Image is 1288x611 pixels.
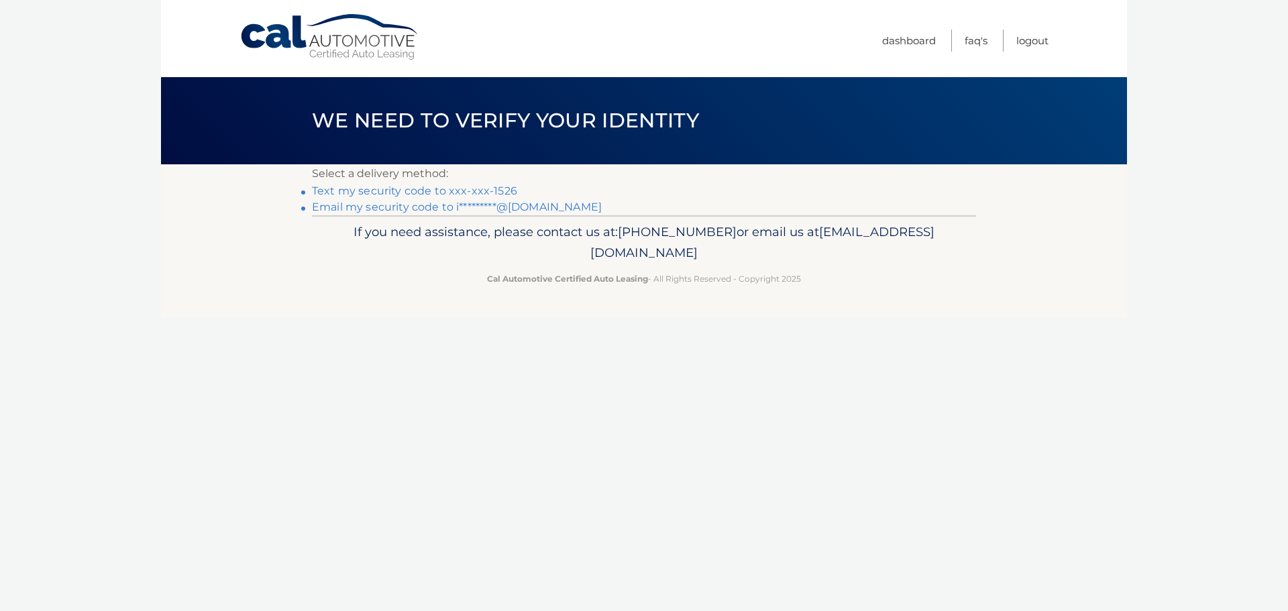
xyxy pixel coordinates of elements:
p: If you need assistance, please contact us at: or email us at [321,221,967,264]
a: Logout [1016,30,1049,52]
strong: Cal Automotive Certified Auto Leasing [487,274,648,284]
a: Email my security code to i*********@[DOMAIN_NAME] [312,201,602,213]
span: We need to verify your identity [312,108,699,133]
span: [PHONE_NUMBER] [618,224,737,239]
a: Cal Automotive [239,13,421,61]
p: Select a delivery method: [312,164,976,183]
a: FAQ's [965,30,987,52]
a: Text my security code to xxx-xxx-1526 [312,184,517,197]
p: - All Rights Reserved - Copyright 2025 [321,272,967,286]
a: Dashboard [882,30,936,52]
